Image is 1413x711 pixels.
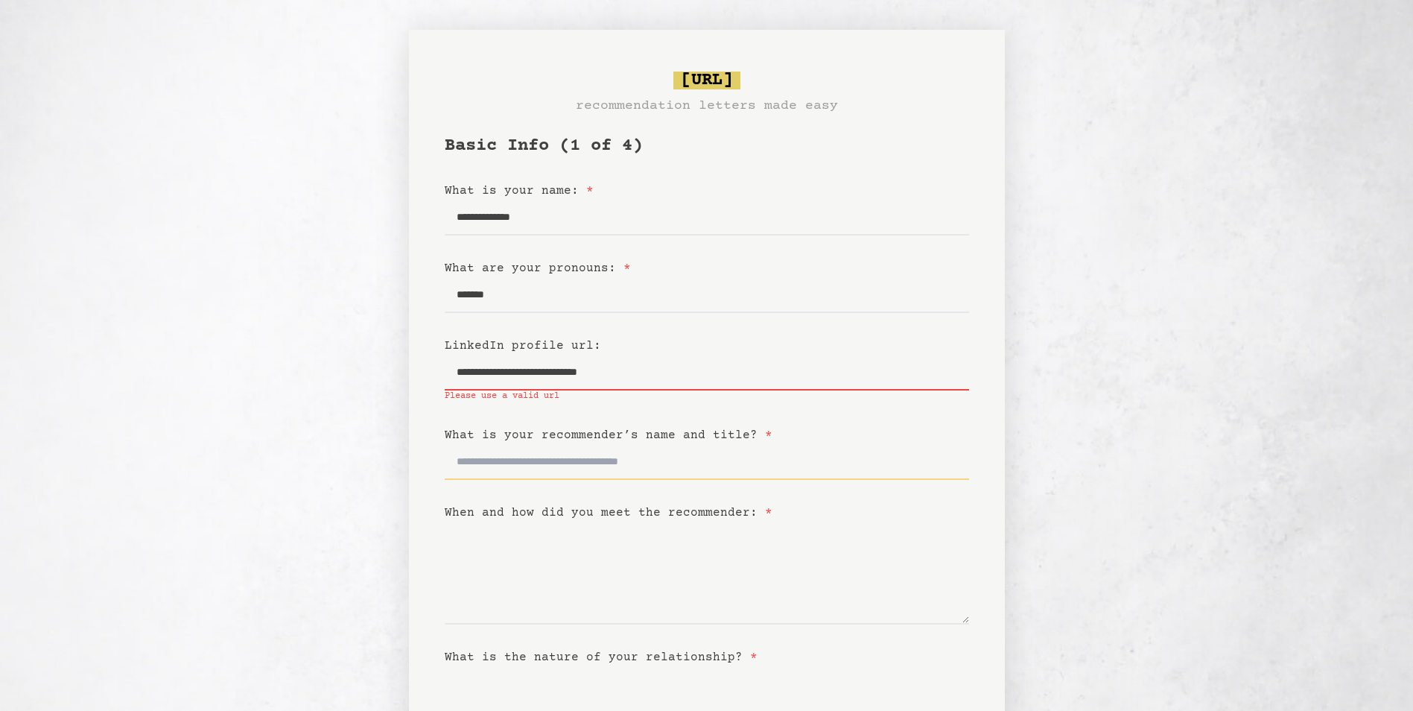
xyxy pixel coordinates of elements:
span: Please use a valid url [445,391,969,402]
label: LinkedIn profile url: [445,339,601,353]
label: What is your recommender’s name and title? [445,429,772,442]
label: What are your pronouns: [445,262,631,275]
span: [URL] [673,72,740,89]
label: When and how did you meet the recommender: [445,506,772,519]
h3: recommendation letters made easy [576,95,838,116]
h1: Basic Info (1 of 4) [445,134,969,158]
label: What is the nature of your relationship? [445,651,758,664]
label: What is your name: [445,184,594,197]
